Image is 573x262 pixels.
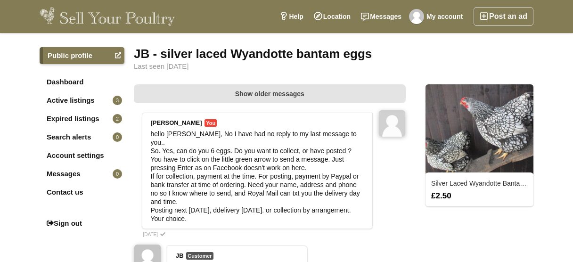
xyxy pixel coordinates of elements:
img: Carol Connor [409,9,424,24]
span: 2 [113,114,122,123]
a: Sign out [40,215,124,232]
a: Public profile [40,47,124,64]
div: JB - silver laced Wyandotte bantam eggs [134,47,533,60]
a: Silver Laced Wyandotte Bantam hatching eggs [431,180,568,187]
a: Messages0 [40,165,124,182]
span: 0 [113,132,122,142]
a: Expired listings2 [40,110,124,127]
a: Active listings3 [40,92,124,109]
a: Location [309,7,356,26]
a: Contact us [40,184,124,201]
a: Messages [356,7,407,26]
div: hello [PERSON_NAME], No I have had no reply to my last message to you.. So. Yes, can do you 6 egg... [151,130,364,223]
a: Account settings [40,147,124,164]
span: You [205,119,217,127]
a: Dashboard [40,74,124,90]
div: £2.50 [426,191,532,200]
a: Help [274,7,308,26]
strong: [PERSON_NAME] [151,119,202,126]
img: Sell Your Poultry [40,7,175,26]
span: 3 [113,96,122,105]
div: Last seen [DATE] [134,63,533,70]
span: Show older messages [235,90,304,98]
a: Post an ad [474,7,533,26]
a: Search alerts0 [40,129,124,146]
strong: JB [176,252,184,259]
img: Carol Connor [379,110,405,137]
span: Customer [186,252,213,260]
span: 0 [113,169,122,179]
a: My account [407,7,468,26]
img: 2407_thumbnail.jpg [426,84,533,174]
